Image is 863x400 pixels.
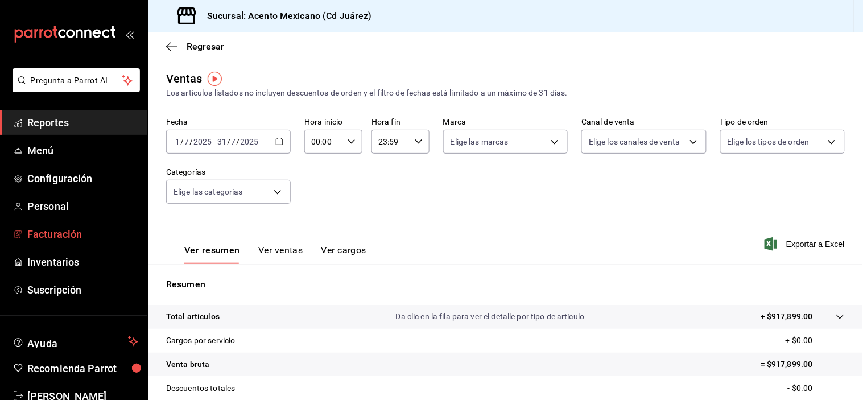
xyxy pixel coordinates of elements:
[258,245,303,264] button: Ver ventas
[31,75,122,86] span: Pregunta a Parrot AI
[175,137,180,146] input: --
[27,171,138,186] span: Configuración
[227,137,230,146] span: /
[240,137,259,146] input: ----
[304,118,362,126] label: Hora inicio
[231,137,237,146] input: --
[13,68,140,92] button: Pregunta a Parrot AI
[166,311,220,323] p: Total artículos
[27,361,138,376] span: Recomienda Parrot
[761,358,845,370] p: = $917,899.00
[720,118,845,126] label: Tipo de orden
[189,137,193,146] span: /
[27,335,123,348] span: Ayuda
[213,137,216,146] span: -
[208,72,222,86] img: Tooltip marker
[125,30,134,39] button: open_drawer_menu
[180,137,184,146] span: /
[27,282,138,298] span: Suscripción
[187,41,224,52] span: Regresar
[767,237,845,251] button: Exportar a Excel
[166,278,845,291] p: Resumen
[166,118,291,126] label: Fecha
[8,83,140,94] a: Pregunta a Parrot AI
[166,41,224,52] button: Regresar
[166,358,209,370] p: Venta bruta
[728,136,810,147] span: Elige los tipos de orden
[371,118,430,126] label: Hora fin
[786,335,845,347] p: + $0.00
[589,136,680,147] span: Elige los canales de venta
[184,137,189,146] input: --
[321,245,367,264] button: Ver cargos
[217,137,227,146] input: --
[451,136,509,147] span: Elige las marcas
[27,254,138,270] span: Inventarios
[27,199,138,214] span: Personal
[761,311,813,323] p: + $917,899.00
[166,168,291,176] label: Categorías
[184,245,366,264] div: navigation tabs
[27,115,138,130] span: Reportes
[237,137,240,146] span: /
[166,70,203,87] div: Ventas
[27,143,138,158] span: Menú
[166,87,845,99] div: Los artículos listados no incluyen descuentos de orden y el filtro de fechas está limitado a un m...
[27,226,138,242] span: Facturación
[443,118,568,126] label: Marca
[788,382,845,394] p: - $0.00
[396,311,585,323] p: Da clic en la fila para ver el detalle por tipo de artículo
[166,382,235,394] p: Descuentos totales
[198,9,372,23] h3: Sucursal: Acento Mexicano (Cd Juárez)
[193,137,212,146] input: ----
[581,118,706,126] label: Canal de venta
[184,245,240,264] button: Ver resumen
[174,186,243,197] span: Elige las categorías
[166,335,236,347] p: Cargos por servicio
